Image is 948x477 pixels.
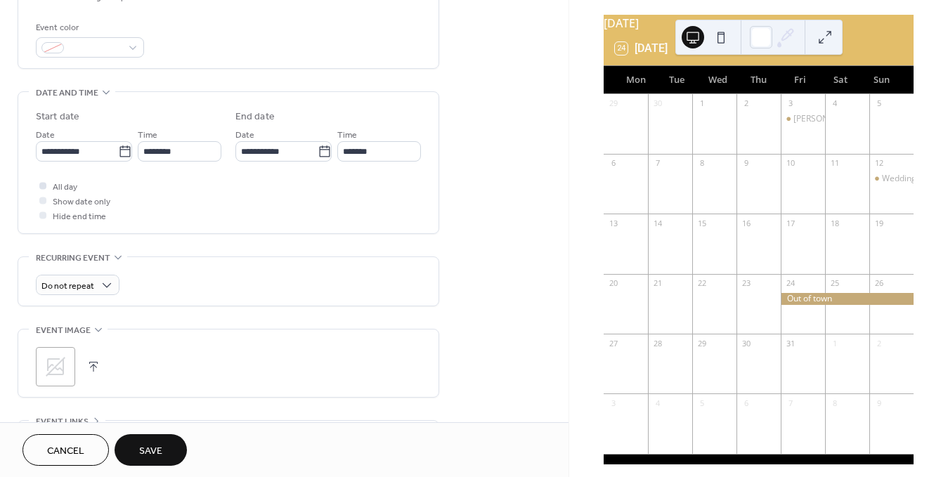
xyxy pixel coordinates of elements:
[781,113,825,125] div: Edmond burke Homecoming dance
[785,98,796,109] div: 3
[874,398,884,408] div: 9
[22,434,109,466] button: Cancel
[36,251,110,266] span: Recurring event
[608,218,618,228] div: 13
[785,338,796,348] div: 31
[862,66,902,94] div: Sun
[53,180,77,195] span: All day
[615,66,656,94] div: Mon
[785,218,796,228] div: 17
[656,66,697,94] div: Tue
[869,173,914,185] div: Wedding
[829,158,840,169] div: 11
[138,128,157,143] span: Time
[604,15,914,32] div: [DATE]
[608,98,618,109] div: 29
[652,158,663,169] div: 7
[337,128,357,143] span: Time
[882,173,916,185] div: Wedding
[36,347,75,386] div: ;
[779,66,820,94] div: Fri
[235,110,275,124] div: End date
[652,98,663,109] div: 30
[608,158,618,169] div: 6
[608,398,618,408] div: 3
[696,158,707,169] div: 8
[115,434,187,466] button: Save
[874,98,884,109] div: 5
[741,158,751,169] div: 9
[139,444,162,459] span: Save
[874,158,884,169] div: 12
[874,338,884,348] div: 2
[785,398,796,408] div: 7
[696,218,707,228] div: 15
[36,323,91,338] span: Event image
[53,209,106,224] span: Hide end time
[741,338,751,348] div: 30
[53,195,110,209] span: Show date only
[41,278,94,294] span: Do not repeat
[36,128,55,143] span: Date
[785,278,796,289] div: 24
[36,20,141,35] div: Event color
[696,398,707,408] div: 5
[697,66,738,94] div: Wed
[696,338,707,348] div: 29
[18,421,439,450] div: •••
[874,278,884,289] div: 26
[608,278,618,289] div: 20
[785,158,796,169] div: 10
[608,338,618,348] div: 27
[741,278,751,289] div: 23
[47,444,84,459] span: Cancel
[741,398,751,408] div: 6
[741,98,751,109] div: 2
[36,110,79,124] div: Start date
[793,113,940,125] div: [PERSON_NAME] Homecoming dance
[652,398,663,408] div: 4
[741,218,751,228] div: 16
[652,278,663,289] div: 21
[739,66,779,94] div: Thu
[781,293,914,305] div: Out of town
[829,278,840,289] div: 25
[652,338,663,348] div: 28
[829,218,840,228] div: 18
[696,278,707,289] div: 22
[874,218,884,228] div: 19
[829,98,840,109] div: 4
[820,66,861,94] div: Sat
[235,128,254,143] span: Date
[696,98,707,109] div: 1
[652,218,663,228] div: 14
[610,39,673,58] button: 24[DATE]
[829,398,840,408] div: 8
[36,86,98,100] span: Date and time
[829,338,840,348] div: 1
[36,414,89,429] span: Event links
